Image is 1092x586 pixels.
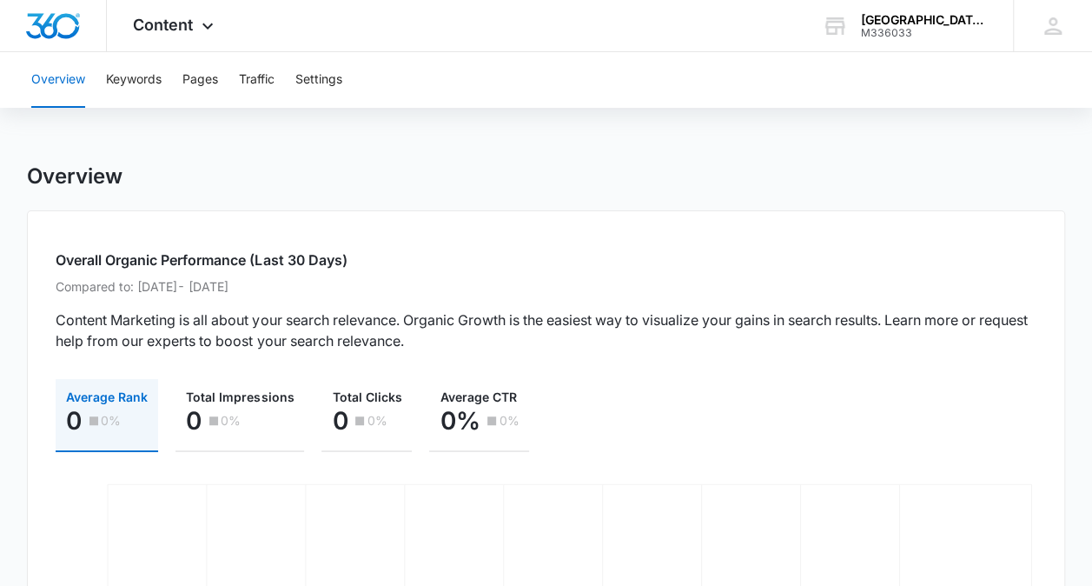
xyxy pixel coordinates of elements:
[186,407,202,435] p: 0
[66,407,82,435] p: 0
[56,310,1036,351] p: Content Marketing is all about your search relevance. Organic Growth is the easiest way to visual...
[221,415,241,427] p: 0%
[182,52,218,108] button: Pages
[56,277,1036,296] p: Compared to: [DATE] - [DATE]
[499,415,519,427] p: 0%
[440,390,516,404] span: Average CTR
[186,390,294,404] span: Total Impressions
[133,16,193,34] span: Content
[332,390,401,404] span: Total Clicks
[31,52,85,108] button: Overview
[27,163,122,190] h1: Overview
[367,415,387,427] p: 0%
[295,52,342,108] button: Settings
[440,407,480,435] p: 0%
[106,52,162,108] button: Keywords
[861,27,988,39] div: account id
[56,250,1036,270] h2: Overall Organic Performance (Last 30 Days)
[101,415,121,427] p: 0%
[239,52,275,108] button: Traffic
[861,13,988,27] div: account name
[332,407,347,435] p: 0
[66,390,148,404] span: Average Rank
